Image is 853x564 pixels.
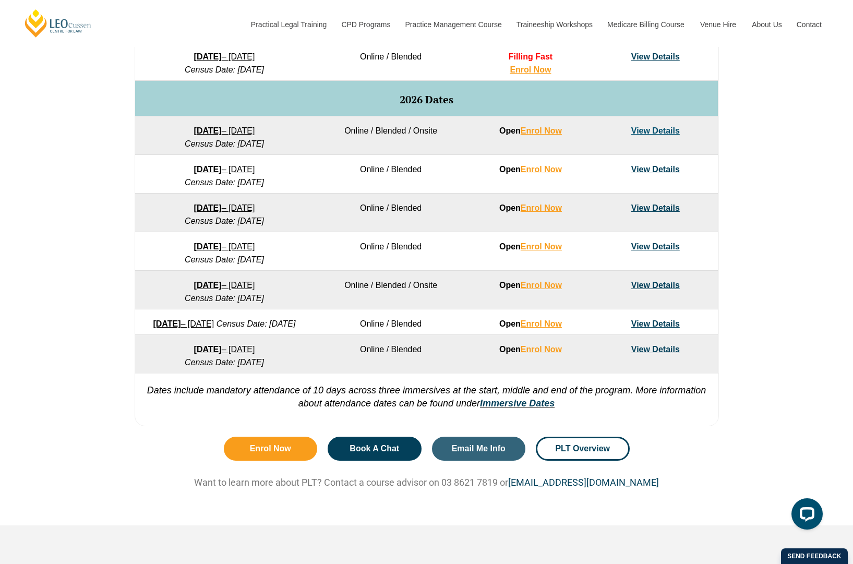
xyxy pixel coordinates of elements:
em: Census Date: [DATE] [217,319,296,328]
td: Online / Blended [314,194,468,232]
a: Venue Hire [692,2,744,47]
a: View Details [631,281,680,290]
a: Enrol Now [521,242,562,251]
a: View Details [631,126,680,135]
span: Book A Chat [350,445,399,453]
td: Online / Blended [314,42,468,81]
strong: Open [499,319,562,328]
strong: Open [499,203,562,212]
p: Want to learn more about PLT? Contact a course advisor on 03 8621 7819 or [129,476,724,488]
strong: Open [499,281,562,290]
a: View Details [631,203,680,212]
a: Enrol Now [521,319,562,328]
a: About Us [744,2,789,47]
a: Contact [789,2,830,47]
a: Enrol Now [521,126,562,135]
em: Census Date: [DATE] [185,178,264,187]
td: Online / Blended [314,309,468,335]
strong: [DATE] [194,165,222,174]
a: View Details [631,345,680,354]
a: [DATE]– [DATE] [194,281,255,290]
td: Online / Blended / Onsite [314,271,468,309]
td: Online / Blended / Onsite [314,116,468,155]
td: Online / Blended [314,335,468,374]
span: Email Me Info [452,445,506,453]
strong: [DATE] [153,319,181,328]
a: [PERSON_NAME] Centre for Law [23,8,93,38]
a: Enrol Now [521,345,562,354]
em: Census Date: [DATE] [185,217,264,225]
a: Medicare Billing Course [599,2,692,47]
a: [DATE]– [DATE] [153,319,214,328]
em: Census Date: [DATE] [185,139,264,148]
em: Census Date: [DATE] [185,65,264,74]
span: PLT Overview [555,445,610,453]
td: Online / Blended [314,155,468,194]
a: Immersive Dates [480,398,555,409]
a: View Details [631,52,680,61]
a: View Details [631,242,680,251]
em: Census Date: [DATE] [185,294,264,303]
a: Practice Management Course [398,2,509,47]
strong: Open [499,242,562,251]
a: Email Me Info [432,437,526,461]
a: Enrol Now [521,203,562,212]
strong: Open [499,165,562,174]
strong: [DATE] [194,203,222,212]
a: [DATE]– [DATE] [194,52,255,61]
em: Census Date: [DATE] [185,255,264,264]
a: Traineeship Workshops [509,2,599,47]
a: PLT Overview [536,437,630,461]
a: Book A Chat [328,437,422,461]
a: View Details [631,319,680,328]
a: [EMAIL_ADDRESS][DOMAIN_NAME] [508,477,659,488]
a: CPD Programs [333,2,397,47]
span: Filling Fast [509,52,552,61]
strong: [DATE] [194,52,222,61]
strong: [DATE] [194,242,222,251]
a: [DATE]– [DATE] [194,165,255,174]
a: [DATE]– [DATE] [194,242,255,251]
strong: Open [499,126,562,135]
a: Enrol Now [510,65,551,74]
td: Online / Blended [314,232,468,271]
em: Census Date: [DATE] [185,358,264,367]
a: [DATE]– [DATE] [194,203,255,212]
strong: [DATE] [194,281,222,290]
iframe: LiveChat chat widget [783,494,827,538]
span: 2026 Dates [400,92,453,106]
strong: Open [499,345,562,354]
em: Dates include mandatory attendance of 10 days across three immersives at the start, middle and en... [147,385,706,409]
strong: [DATE] [194,345,222,354]
a: View Details [631,165,680,174]
a: [DATE]– [DATE] [194,126,255,135]
a: Enrol Now [224,437,318,461]
a: Enrol Now [521,281,562,290]
strong: [DATE] [194,126,222,135]
a: [DATE]– [DATE] [194,345,255,354]
span: Enrol Now [250,445,291,453]
a: Enrol Now [521,165,562,174]
a: Practical Legal Training [243,2,334,47]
